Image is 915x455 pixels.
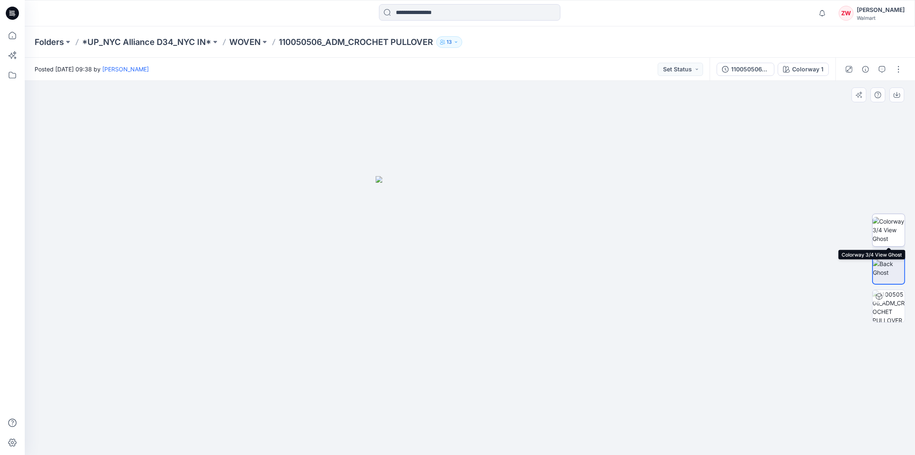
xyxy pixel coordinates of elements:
[873,290,905,322] img: 110050506_ADM_CROCHET PULLOVER Colorway 1
[792,65,823,74] div: Colorway 1
[857,15,905,21] div: Walmart
[857,5,905,15] div: [PERSON_NAME]
[35,36,64,48] a: Folders
[102,66,149,73] a: [PERSON_NAME]
[35,65,149,73] span: Posted [DATE] 09:38 by
[778,63,829,76] button: Colorway 1
[731,65,769,74] div: 110050506_ADM_CROCHET PULLOVER
[82,36,211,48] a: *UP_NYC Alliance D34_NYC IN*
[436,36,462,48] button: 13
[873,259,904,277] img: Back Ghost
[229,36,261,48] a: WOVEN
[839,6,854,21] div: ZW
[859,63,872,76] button: Details
[447,38,452,47] p: 13
[279,36,433,48] p: 110050506_ADM_CROCHET PULLOVER
[717,63,774,76] button: 110050506_ADM_CROCHET PULLOVER
[873,217,905,243] img: Colorway 3/4 View Ghost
